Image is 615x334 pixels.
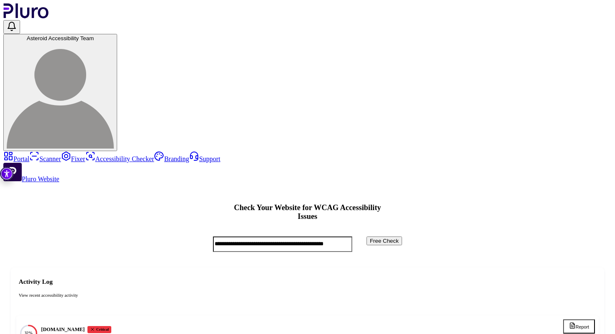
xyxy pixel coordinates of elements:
img: Asteroid Accessibility Team [7,41,114,149]
button: Asteroid Accessibility TeamAsteroid Accessibility Team [3,34,117,151]
a: Logo [3,13,49,20]
h1: Check Your Website for WCAG Accessibility Issues [213,203,402,221]
div: Critical [87,326,112,333]
a: Portal [3,155,29,162]
span: Asteroid Accessibility Team [27,35,94,41]
a: Open Pluro Website [3,175,59,182]
a: Branding [154,155,189,162]
button: Report [563,319,595,334]
button: Open notifications, you have 0 new notifications [3,20,20,34]
form: Accessibility checker form [213,236,402,252]
a: Fixer [61,155,85,162]
h2: Activity Log [19,278,597,285]
a: Scanner [29,155,61,162]
button: Free Check [366,236,402,245]
a: Support [189,155,220,162]
div: View recent accessibility activity [19,292,597,298]
h4: [DOMAIN_NAME] [41,326,85,333]
aside: Sidebar menu [3,151,612,183]
a: Accessibility Checker [85,155,154,162]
